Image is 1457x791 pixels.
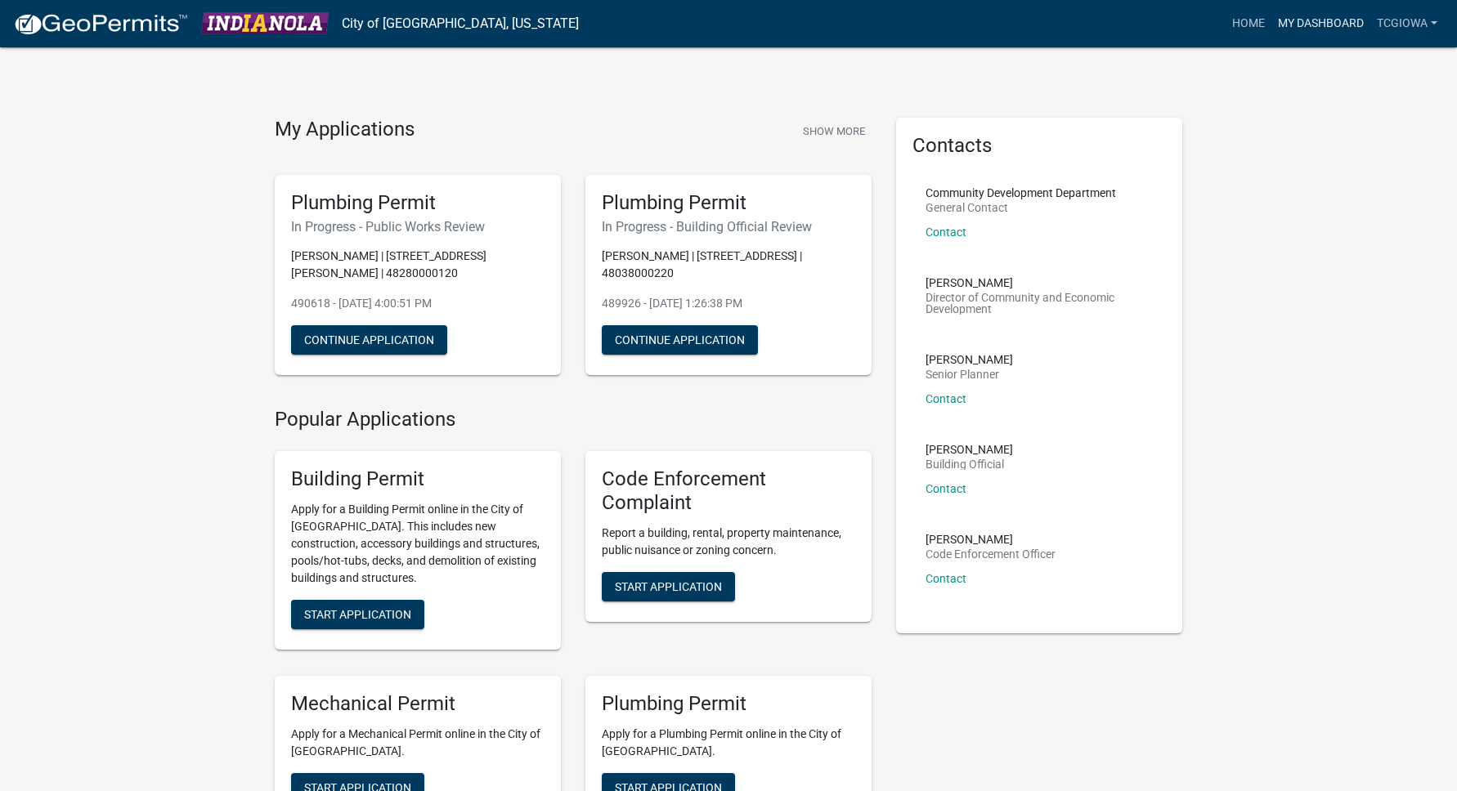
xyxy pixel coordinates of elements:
p: Apply for a Plumbing Permit online in the City of [GEOGRAPHIC_DATA]. [602,726,855,760]
h5: Mechanical Permit [291,692,545,716]
img: City of Indianola, Iowa [201,12,329,34]
button: Continue Application [602,325,758,355]
h4: My Applications [275,118,415,142]
p: [PERSON_NAME] [926,277,1153,288]
h6: In Progress - Building Official Review [602,219,855,235]
button: Continue Application [291,325,447,355]
p: Building Official [926,458,1013,470]
a: My Dashboard [1271,8,1370,39]
button: Show More [796,118,872,145]
p: [PERSON_NAME] [926,444,1013,455]
h5: Plumbing Permit [602,692,855,716]
h5: Plumbing Permit [602,191,855,215]
a: Contact [926,572,966,585]
h5: Contacts [912,134,1166,158]
h5: Building Permit [291,467,545,491]
a: TcgIowa [1370,8,1444,39]
h4: Popular Applications [275,408,872,431]
a: Contact [926,392,966,405]
p: 489926 - [DATE] 1:26:38 PM [602,295,855,312]
p: [PERSON_NAME] | [STREET_ADDRESS][PERSON_NAME] | 48280000120 [291,248,545,282]
p: [PERSON_NAME] | [STREET_ADDRESS] | 48038000220 [602,248,855,282]
button: Start Application [291,600,424,629]
p: Senior Planner [926,369,1013,380]
a: Home [1226,8,1271,39]
a: City of [GEOGRAPHIC_DATA], [US_STATE] [342,10,579,38]
h5: Plumbing Permit [291,191,545,215]
p: Community Development Department [926,187,1116,199]
a: Contact [926,226,966,239]
p: Code Enforcement Officer [926,548,1056,560]
span: Start Application [615,579,722,592]
h5: Code Enforcement Complaint [602,467,855,515]
p: General Contact [926,202,1116,213]
button: Start Application [602,572,735,601]
p: Director of Community and Economic Development [926,292,1153,315]
p: Apply for a Building Permit online in the City of [GEOGRAPHIC_DATA]. This includes new constructi... [291,501,545,587]
h6: In Progress - Public Works Review [291,219,545,235]
p: Apply for a Mechanical Permit online in the City of [GEOGRAPHIC_DATA]. [291,726,545,760]
p: [PERSON_NAME] [926,354,1013,365]
p: [PERSON_NAME] [926,534,1056,545]
span: Start Application [304,608,411,621]
a: Contact [926,482,966,495]
p: Report a building, rental, property maintenance, public nuisance or zoning concern. [602,525,855,559]
p: 490618 - [DATE] 4:00:51 PM [291,295,545,312]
